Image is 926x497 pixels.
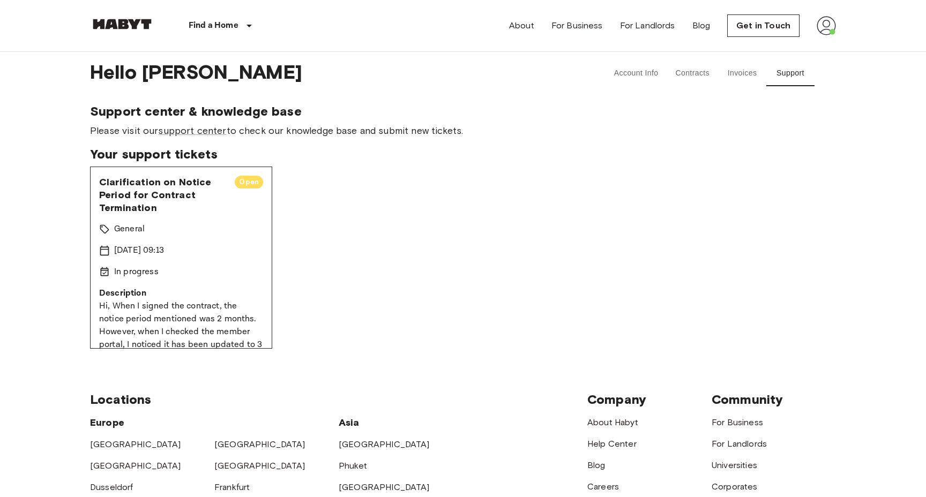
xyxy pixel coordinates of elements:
[158,125,226,137] a: support center
[606,61,667,86] button: Account Info
[90,417,124,428] span: Europe
[712,460,757,470] a: Universities
[90,19,154,29] img: Habyt
[817,16,836,35] img: avatar
[339,482,430,492] a: [GEOGRAPHIC_DATA]
[587,460,606,470] a: Blog
[587,481,619,492] a: Careers
[727,14,800,37] a: Get in Touch
[509,19,534,32] a: About
[712,417,763,427] a: For Business
[90,124,836,138] span: Please visit our to check our knowledge base and submit new tickets.
[90,61,576,86] span: Hello [PERSON_NAME]
[339,439,430,449] a: [GEOGRAPHIC_DATA]
[712,481,758,492] a: Corporates
[90,391,151,407] span: Locations
[114,223,145,236] p: General
[587,439,637,449] a: Help Center
[587,417,638,427] a: About Habyt
[90,146,836,162] span: Your support tickets
[620,19,675,32] a: For Landlords
[339,417,360,428] span: Asia
[214,461,305,471] a: [GEOGRAPHIC_DATA]
[712,439,767,449] a: For Landlords
[551,19,603,32] a: For Business
[214,482,250,492] a: Frankfurt
[90,461,181,471] a: [GEOGRAPHIC_DATA]
[692,19,711,32] a: Blog
[587,391,646,407] span: Company
[766,61,815,86] button: Support
[90,482,133,492] a: Dusseldorf
[114,244,164,257] p: [DATE] 09:13
[90,103,836,119] span: Support center & knowledge base
[339,461,367,471] a: Phuket
[718,61,766,86] button: Invoices
[235,177,263,187] span: Open
[90,439,181,449] a: [GEOGRAPHIC_DATA]
[99,287,263,300] p: Description
[189,19,238,32] p: Find a Home
[99,300,263,428] p: Hi, When I signed the contract, the notice period mentioned was 2 months. However, when I checked...
[214,439,305,449] a: [GEOGRAPHIC_DATA]
[712,391,783,407] span: Community
[99,176,226,214] span: Clarification on Notice Period for Contract Termination
[667,61,718,86] button: Contracts
[114,266,159,278] p: In progress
